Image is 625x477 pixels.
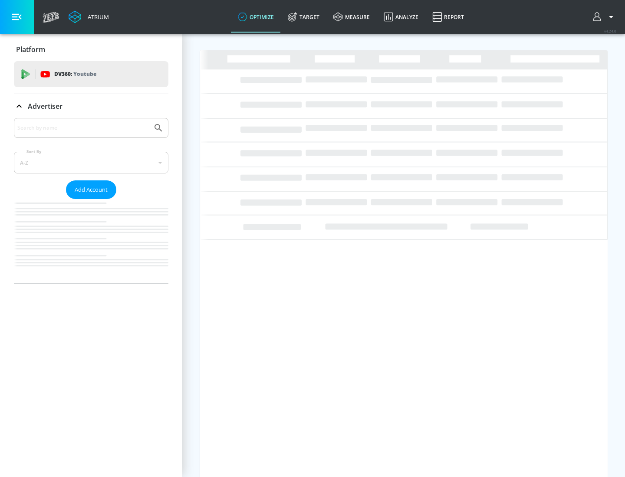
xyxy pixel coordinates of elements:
div: DV360: Youtube [14,61,168,87]
div: A-Z [14,152,168,173]
a: Target [281,1,326,33]
span: v 4.24.0 [604,29,616,33]
span: Add Account [75,185,108,195]
p: DV360: [54,69,96,79]
input: Search by name [17,122,149,134]
p: Platform [16,45,45,54]
div: Advertiser [14,94,168,118]
a: measure [326,1,377,33]
nav: list of Advertiser [14,199,168,283]
label: Sort By [25,149,43,154]
a: optimize [231,1,281,33]
button: Add Account [66,180,116,199]
a: Report [425,1,471,33]
div: Atrium [84,13,109,21]
p: Youtube [73,69,96,78]
a: Analyze [377,1,425,33]
div: Advertiser [14,118,168,283]
a: Atrium [69,10,109,23]
div: Platform [14,37,168,62]
p: Advertiser [28,101,62,111]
